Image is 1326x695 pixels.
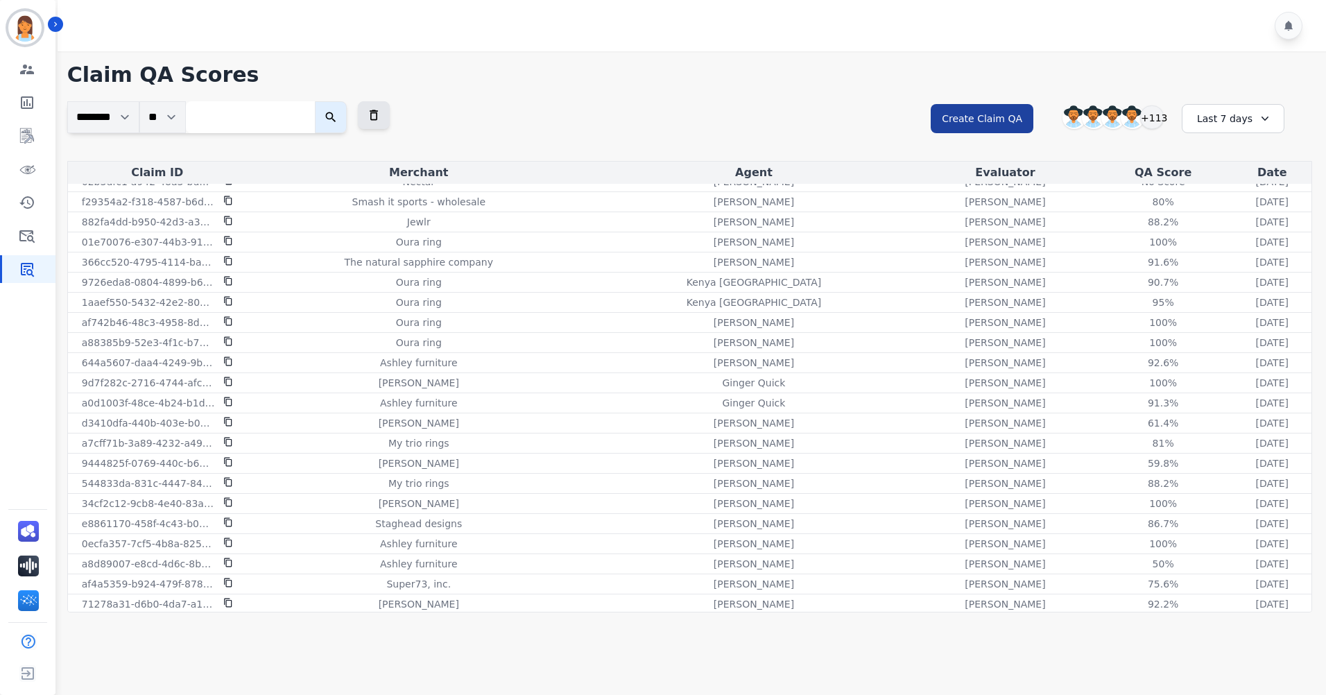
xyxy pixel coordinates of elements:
p: [PERSON_NAME] [965,215,1045,229]
div: 100 % [1132,316,1194,329]
p: [DATE] [1256,235,1289,249]
p: a8d89007-e8cd-4d6c-8b2d-c8571d3a1287 [82,557,215,571]
p: 01e70076-e307-44b3-91be-2b2434741550 [82,235,215,249]
p: [PERSON_NAME] [965,436,1045,450]
p: [PERSON_NAME] [714,517,794,531]
p: [DATE] [1256,356,1289,370]
p: [PERSON_NAME] [714,537,794,551]
div: 75.6 % [1132,577,1194,591]
div: 80 % [1132,195,1194,209]
p: Ginger Quick [723,376,786,390]
p: [PERSON_NAME] [965,235,1045,249]
p: e8861170-458f-4c43-b013-54edd8fc4c79 [82,517,215,531]
p: [DATE] [1256,316,1289,329]
p: 1aaef550-5432-42e2-8035-4b840ea1c713 [82,295,215,309]
p: 9726eda8-0804-4899-b6e3-dca575e93222 [82,275,215,289]
p: Kenya [GEOGRAPHIC_DATA] [687,295,821,309]
p: [PERSON_NAME] [965,376,1045,390]
p: Ashley furniture [380,557,457,571]
p: [PERSON_NAME] [714,597,794,611]
p: [PERSON_NAME] [714,336,794,350]
div: 95 % [1132,295,1194,309]
p: [PERSON_NAME] [965,356,1045,370]
p: [PERSON_NAME] [714,577,794,591]
p: The natural sapphire company [345,255,493,269]
p: [PERSON_NAME] [379,416,459,430]
div: Claim ID [71,164,244,181]
p: [PERSON_NAME] [714,235,794,249]
h1: Claim QA Scores [67,62,1312,87]
p: [PERSON_NAME] [965,396,1045,410]
div: 100 % [1132,376,1194,390]
div: 59.8 % [1132,456,1194,470]
p: [DATE] [1256,537,1289,551]
p: 9444825f-0769-440c-b6dd-3d788b9c5250 [82,456,215,470]
button: Create Claim QA [931,104,1033,133]
div: 100 % [1132,497,1194,510]
p: Oura ring [396,316,442,329]
p: [DATE] [1256,477,1289,490]
p: [PERSON_NAME] [965,477,1045,490]
p: a7cff71b-3a89-4232-a49e-2fd68cf75895 [82,436,215,450]
p: [PERSON_NAME] [714,316,794,329]
div: 91.6 % [1132,255,1194,269]
div: 81 % [1132,436,1194,450]
p: [DATE] [1256,416,1289,430]
p: [PERSON_NAME] [379,456,459,470]
p: 544833da-831c-4447-8431-7c87bff964fd [82,477,215,490]
p: Ashley furniture [380,396,457,410]
div: Merchant [250,164,588,181]
p: [DATE] [1256,577,1289,591]
p: [PERSON_NAME] [965,456,1045,470]
p: [PERSON_NAME] [714,356,794,370]
div: 92.6 % [1132,356,1194,370]
p: Oura ring [396,336,442,350]
p: [PERSON_NAME] [965,195,1045,209]
div: 61.4 % [1132,416,1194,430]
p: a0d1003f-48ce-4b24-b1d7-bc3d78e32391 [82,396,215,410]
p: [PERSON_NAME] [714,557,794,571]
p: Ashley furniture [380,537,457,551]
p: Oura ring [396,235,442,249]
p: 9d7f282c-2716-4744-afc5-4c28f15915bc [82,376,215,390]
p: 882fa4dd-b950-42d3-a348-a6ca24d3cab0 [82,215,215,229]
div: Evaluator [920,164,1091,181]
p: [DATE] [1256,376,1289,390]
p: [DATE] [1256,195,1289,209]
div: 100 % [1132,235,1194,249]
p: Kenya [GEOGRAPHIC_DATA] [687,275,821,289]
p: Jewlr [407,215,431,229]
p: Super73, inc. [386,577,451,591]
p: [PERSON_NAME] [714,255,794,269]
p: [DATE] [1256,275,1289,289]
p: [PERSON_NAME] [379,376,459,390]
div: 86.7 % [1132,517,1194,531]
div: Date [1236,164,1309,181]
div: 100 % [1132,537,1194,551]
p: [PERSON_NAME] [965,275,1045,289]
div: 88.2 % [1132,477,1194,490]
div: 92.2 % [1132,597,1194,611]
p: af4a5359-b924-479f-878d-a8935c472721 [82,577,215,591]
p: [DATE] [1256,295,1289,309]
p: [PERSON_NAME] [965,336,1045,350]
p: [PERSON_NAME] [965,517,1045,531]
p: [PERSON_NAME] [714,215,794,229]
p: Ginger Quick [723,396,786,410]
div: 91.3 % [1132,396,1194,410]
p: [PERSON_NAME] [965,255,1045,269]
p: Staghead designs [375,517,462,531]
p: [DATE] [1256,396,1289,410]
div: Last 7 days [1182,104,1284,133]
p: [PERSON_NAME] [714,436,794,450]
p: Oura ring [396,295,442,309]
p: [PERSON_NAME] [379,497,459,510]
div: Agent [594,164,914,181]
p: af742b46-48c3-4958-8d6d-f0a92e35cc12 [82,316,215,329]
p: [PERSON_NAME] [714,477,794,490]
p: a88385b9-52e3-4f1c-b796-60ed6f78611d [82,336,215,350]
p: My trio rings [388,436,449,450]
p: [PERSON_NAME] [965,416,1045,430]
p: [PERSON_NAME] [965,316,1045,329]
p: [PERSON_NAME] [965,295,1045,309]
